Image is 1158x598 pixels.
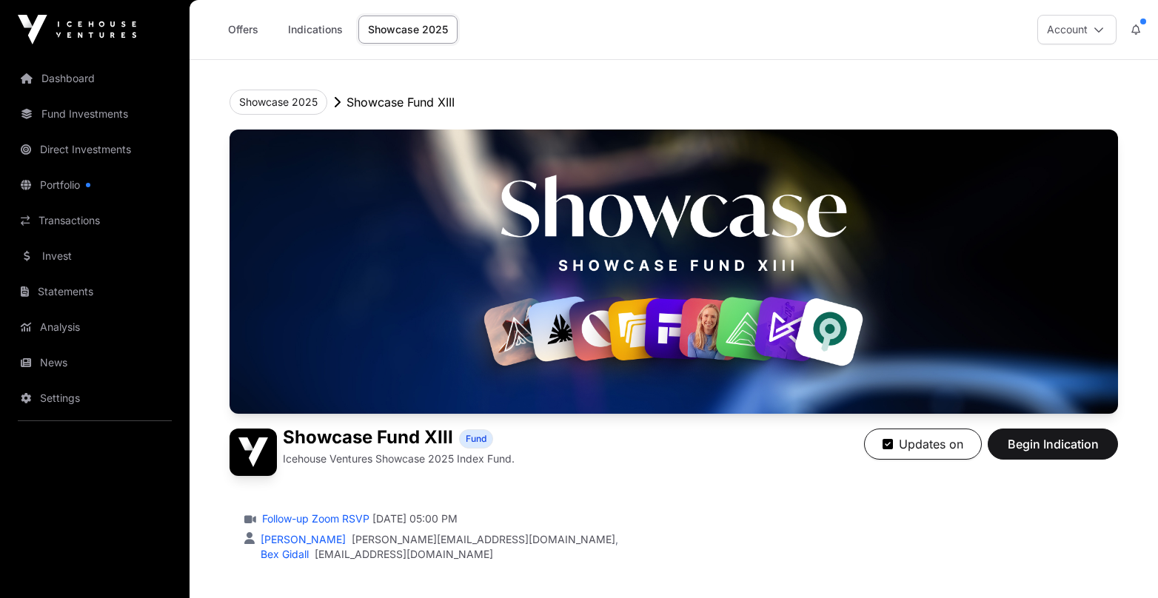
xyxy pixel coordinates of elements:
button: Showcase 2025 [230,90,327,115]
a: Portfolio [12,169,178,201]
button: Updates on [864,429,982,460]
img: Showcase Fund XIII [230,429,277,476]
span: Fund [466,433,486,445]
a: News [12,346,178,379]
a: Fund Investments [12,98,178,130]
a: Dashboard [12,62,178,95]
a: Offers [213,16,272,44]
p: Icehouse Ventures Showcase 2025 Index Fund. [283,451,515,466]
span: [DATE] 05:00 PM [372,511,458,526]
a: Bex Gidall [258,548,309,560]
a: Settings [12,382,178,414]
a: Begin Indication [988,443,1118,458]
a: Statements [12,275,178,308]
a: [EMAIL_ADDRESS][DOMAIN_NAME] [315,547,493,562]
a: [PERSON_NAME] [258,533,346,545]
div: , [258,532,618,547]
h1: Showcase Fund XIII [283,429,453,448]
button: Begin Indication [988,429,1118,460]
span: Begin Indication [1006,435,1100,453]
a: Indications [278,16,352,44]
a: [PERSON_NAME][EMAIL_ADDRESS][DOMAIN_NAME] [352,532,615,547]
img: Icehouse Ventures Logo [18,15,136,44]
img: Showcase Fund XIII [230,130,1118,414]
a: Direct Investments [12,133,178,166]
a: Follow-up Zoom RSVP [259,511,369,526]
iframe: Chat Widget [1084,527,1158,598]
p: Showcase Fund XIII [347,93,455,111]
a: Showcase 2025 [358,16,458,44]
button: Account [1037,15,1117,44]
a: Analysis [12,311,178,343]
a: Invest [12,240,178,272]
a: Transactions [12,204,178,237]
